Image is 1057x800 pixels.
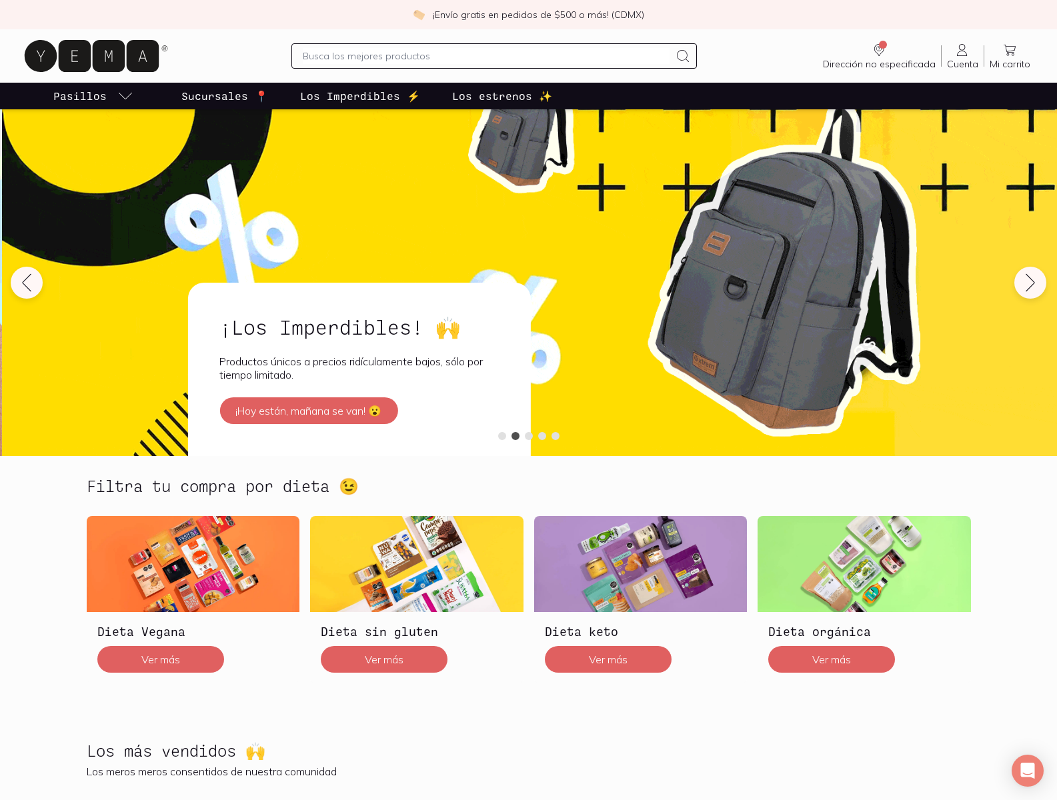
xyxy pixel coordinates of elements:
img: check [413,9,425,21]
h2: ¡Los Imperdibles! 🙌 [219,315,498,339]
span: Dirección no especificada [823,58,936,70]
p: ¡Envío gratis en pedidos de $500 o más! (CDMX) [433,8,644,21]
a: Mi carrito [984,42,1036,70]
a: Sucursales 📍 [179,83,271,109]
h2: Filtra tu compra por dieta 😉 [87,477,359,495]
a: Los Imperdibles ⚡️ [297,83,423,109]
input: Busca los mejores productos [303,48,670,64]
a: Dieta orgánicaDieta orgánicaVer más [758,516,971,683]
a: Cuenta [942,42,984,70]
button: Ver más [545,646,672,673]
img: Dieta keto [534,516,748,612]
img: Dieta Vegana [87,516,300,612]
a: Dirección no especificada [818,42,941,70]
h3: Dieta orgánica [768,623,960,640]
h3: Dieta Vegana [97,623,289,640]
h2: Los más vendidos 🙌 [87,742,265,759]
span: Cuenta [947,58,978,70]
button: Ver más [321,646,447,673]
a: ¡Los Imperdibles! 🙌Productos únicos a precios ridículamente bajos, sólo por tiempo limitado.¡Hoy ... [187,283,530,456]
p: Los estrenos ✨ [452,88,552,104]
div: Open Intercom Messenger [1012,755,1044,787]
h3: Dieta sin gluten [321,623,513,640]
img: Dieta orgánica [758,516,971,612]
h3: Dieta keto [545,623,737,640]
a: Dieta sin glutenDieta sin glutenVer más [310,516,523,683]
button: Ver más [768,646,895,673]
p: Productos únicos a precios ridículamente bajos, sólo por tiempo limitado. [219,355,498,381]
a: Dieta VeganaDieta VeganaVer más [87,516,300,683]
img: Dieta sin gluten [310,516,523,612]
p: Los Imperdibles ⚡️ [300,88,420,104]
span: Mi carrito [990,58,1030,70]
button: ¡Hoy están, mañana se van! 😮 [219,397,397,424]
a: Dieta ketoDieta ketoVer más [534,516,748,683]
p: Pasillos [53,88,107,104]
button: Ver más [97,646,224,673]
a: Los estrenos ✨ [449,83,555,109]
p: Los meros meros consentidos de nuestra comunidad [87,765,971,778]
a: pasillo-todos-link [51,83,136,109]
p: Sucursales 📍 [181,88,268,104]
